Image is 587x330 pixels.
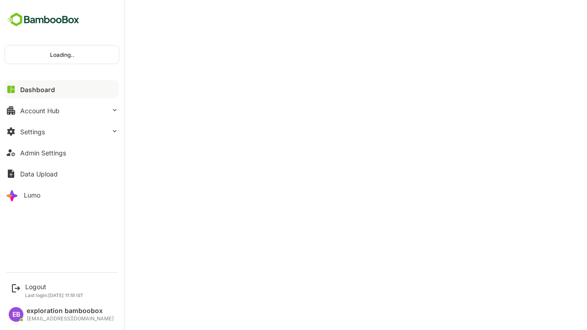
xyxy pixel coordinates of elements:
[20,107,60,115] div: Account Hub
[5,143,119,162] button: Admin Settings
[27,316,114,322] div: [EMAIL_ADDRESS][DOMAIN_NAME]
[5,165,119,183] button: Data Upload
[5,122,119,141] button: Settings
[5,101,119,120] button: Account Hub
[9,307,23,322] div: EB
[20,86,55,93] div: Dashboard
[20,149,66,157] div: Admin Settings
[5,186,119,204] button: Lumo
[20,170,58,178] div: Data Upload
[5,45,119,64] div: Loading..
[27,307,114,315] div: exploration bamboobox
[20,128,45,136] div: Settings
[24,191,40,199] div: Lumo
[25,283,83,291] div: Logout
[5,80,119,99] button: Dashboard
[5,11,82,28] img: BambooboxFullLogoMark.5f36c76dfaba33ec1ec1367b70bb1252.svg
[25,292,83,298] p: Last login: [DATE] 11:19 IST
